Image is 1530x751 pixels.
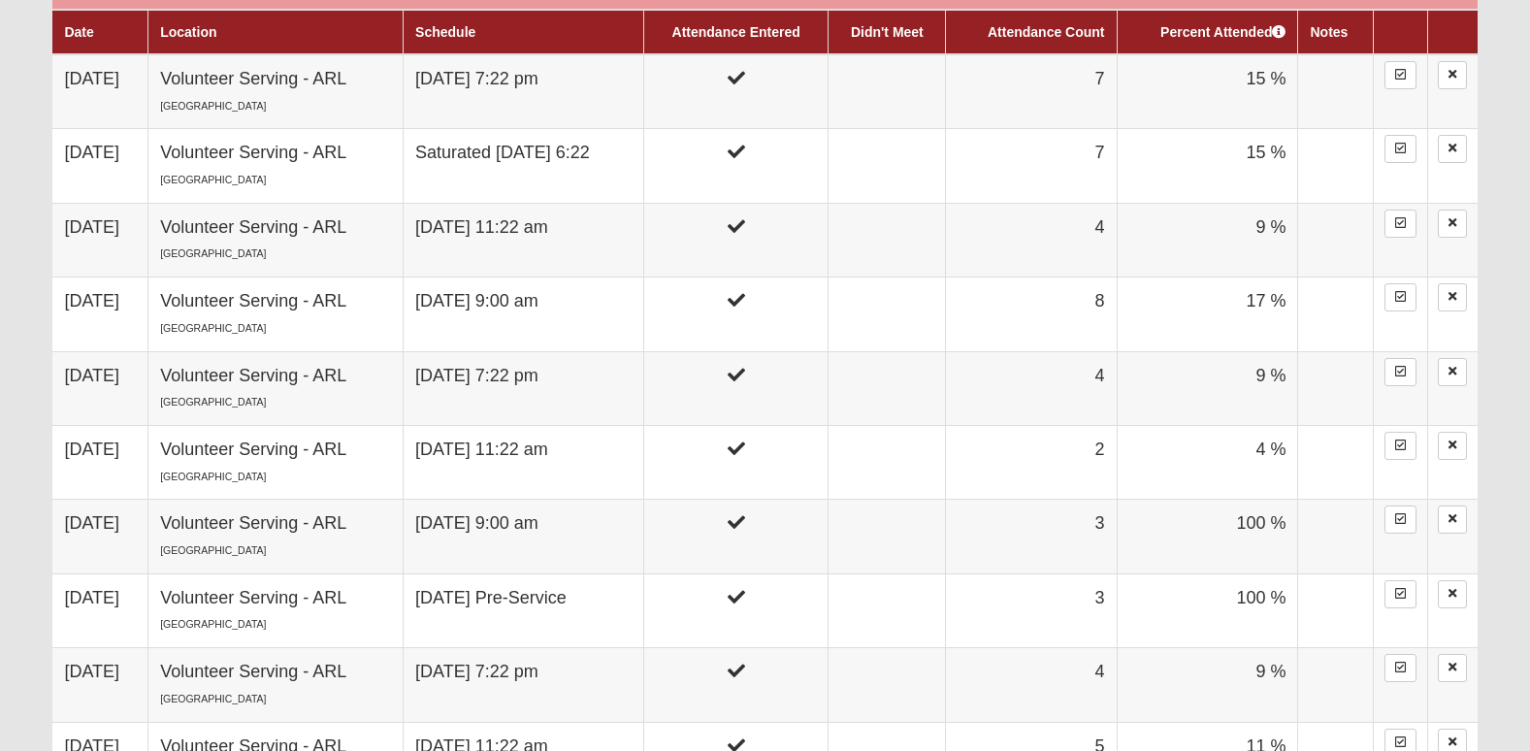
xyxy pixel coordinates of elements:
[404,648,644,722] td: [DATE] 7:22 pm
[404,203,644,277] td: [DATE] 11:22 am
[404,129,644,203] td: Saturated [DATE] 6:22
[946,573,1117,647] td: 3
[404,500,644,573] td: [DATE] 9:00 am
[52,54,147,129] td: [DATE]
[946,129,1117,203] td: 7
[160,396,266,408] small: [GEOGRAPHIC_DATA]
[52,278,147,351] td: [DATE]
[148,351,404,425] td: Volunteer Serving - ARL
[1117,425,1298,499] td: 4 %
[946,54,1117,129] td: 7
[1117,648,1298,722] td: 9 %
[1384,580,1416,608] a: Enter Attendance
[52,129,147,203] td: [DATE]
[148,203,404,277] td: Volunteer Serving - ARL
[1438,654,1467,682] a: Delete
[1384,210,1416,238] a: Enter Attendance
[160,174,266,185] small: [GEOGRAPHIC_DATA]
[160,618,266,630] small: [GEOGRAPHIC_DATA]
[160,322,266,334] small: [GEOGRAPHIC_DATA]
[946,648,1117,722] td: 4
[404,54,644,129] td: [DATE] 7:22 pm
[1438,358,1467,386] a: Delete
[1117,351,1298,425] td: 9 %
[1117,573,1298,647] td: 100 %
[1384,358,1416,386] a: Enter Attendance
[1384,654,1416,682] a: Enter Attendance
[52,425,147,499] td: [DATE]
[1438,432,1467,460] a: Delete
[52,203,147,277] td: [DATE]
[148,648,404,722] td: Volunteer Serving - ARL
[1438,61,1467,89] a: Delete
[148,54,404,129] td: Volunteer Serving - ARL
[52,351,147,425] td: [DATE]
[148,500,404,573] td: Volunteer Serving - ARL
[404,573,644,647] td: [DATE] Pre-Service
[415,24,475,40] a: Schedule
[404,278,644,351] td: [DATE] 9:00 am
[1310,24,1348,40] a: Notes
[148,425,404,499] td: Volunteer Serving - ARL
[1117,278,1298,351] td: 17 %
[160,247,266,259] small: [GEOGRAPHIC_DATA]
[52,500,147,573] td: [DATE]
[672,24,800,40] a: Attendance Entered
[404,351,644,425] td: [DATE] 7:22 pm
[1438,283,1467,311] a: Delete
[946,425,1117,499] td: 2
[160,471,266,482] small: [GEOGRAPHIC_DATA]
[52,648,147,722] td: [DATE]
[988,24,1105,40] a: Attendance Count
[1160,24,1286,40] a: Percent Attended
[1438,506,1467,534] a: Delete
[946,500,1117,573] td: 3
[160,544,266,556] small: [GEOGRAPHIC_DATA]
[1384,283,1416,311] a: Enter Attendance
[1384,432,1416,460] a: Enter Attendance
[1117,500,1298,573] td: 100 %
[64,24,93,40] a: Date
[1384,506,1416,534] a: Enter Attendance
[160,24,216,40] a: Location
[148,573,404,647] td: Volunteer Serving - ARL
[946,351,1117,425] td: 4
[1438,210,1467,238] a: Delete
[1384,61,1416,89] a: Enter Attendance
[404,425,644,499] td: [DATE] 11:22 am
[1384,135,1416,163] a: Enter Attendance
[1438,580,1467,608] a: Delete
[160,693,266,704] small: [GEOGRAPHIC_DATA]
[52,573,147,647] td: [DATE]
[148,278,404,351] td: Volunteer Serving - ARL
[1117,129,1298,203] td: 15 %
[1117,54,1298,129] td: 15 %
[160,100,266,112] small: [GEOGRAPHIC_DATA]
[148,129,404,203] td: Volunteer Serving - ARL
[946,278,1117,351] td: 8
[1438,135,1467,163] a: Delete
[851,24,924,40] a: Didn't Meet
[946,203,1117,277] td: 4
[1117,203,1298,277] td: 9 %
